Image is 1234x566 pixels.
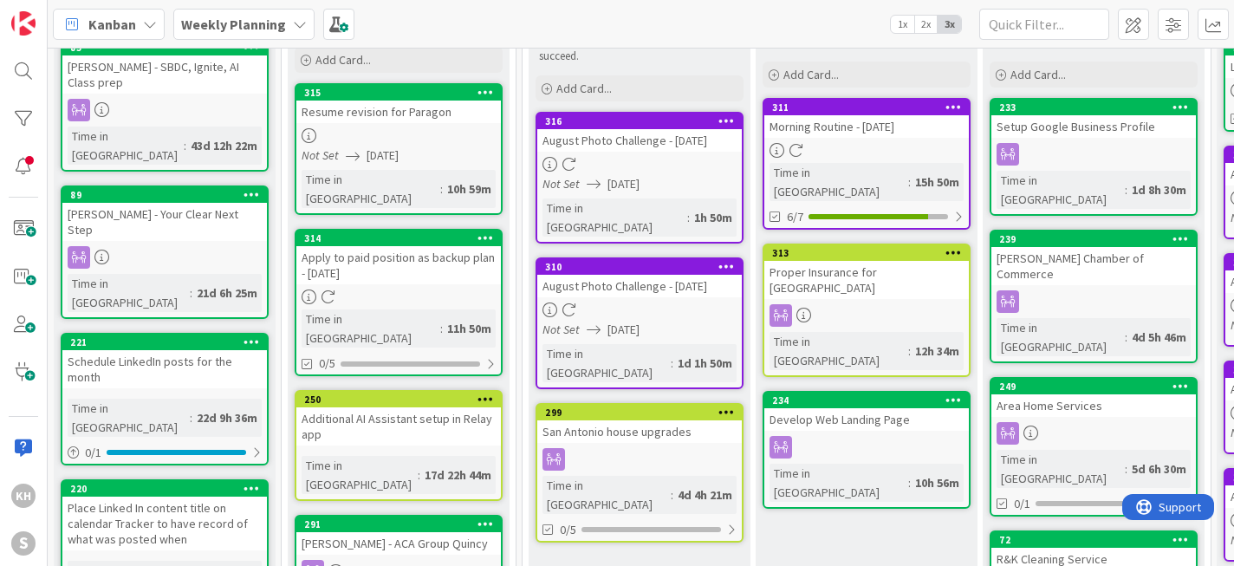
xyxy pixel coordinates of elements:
div: 249 [999,381,1196,393]
a: 239[PERSON_NAME] Chamber of CommerceTime in [GEOGRAPHIC_DATA]:4d 5h 46m [990,230,1198,363]
span: : [908,172,911,192]
span: 3x [938,16,961,33]
div: 316 [545,115,742,127]
span: : [908,473,911,492]
a: 221Schedule LinkedIn posts for the monthTime in [GEOGRAPHIC_DATA]:22d 9h 36m0/1 [61,333,269,465]
div: Time in [GEOGRAPHIC_DATA] [302,456,418,494]
div: 250 [296,392,501,407]
div: Resume revision for Paragon [296,101,501,123]
span: : [687,208,690,227]
div: 311 [764,100,969,115]
div: Apply to paid position as backup plan - [DATE] [296,246,501,284]
span: : [671,354,673,373]
div: 316 [537,114,742,129]
div: 221 [70,336,267,348]
div: 85[PERSON_NAME] - SBDC, Ignite, AI Class prep [62,40,267,94]
div: 315Resume revision for Paragon [296,85,501,123]
div: 0/1 [62,442,267,464]
div: Place Linked In content title on calendar Tracker to have record of what was posted when [62,497,267,550]
div: Additional AI Assistant setup in Relay app [296,407,501,446]
div: 1d 8h 30m [1127,180,1191,199]
div: [PERSON_NAME] - ACA Group Quincy [296,532,501,555]
div: Time in [GEOGRAPHIC_DATA] [542,344,671,382]
div: 4d 4h 21m [673,485,737,504]
div: Time in [GEOGRAPHIC_DATA] [997,318,1125,356]
span: 0 / 1 [85,444,101,462]
span: Kanban [88,14,136,35]
div: 299San Antonio house upgrades [537,405,742,443]
span: : [190,283,192,303]
div: 313Proper Insurance for [GEOGRAPHIC_DATA] [764,245,969,299]
div: 239[PERSON_NAME] Chamber of Commerce [991,231,1196,285]
a: 310August Photo Challenge - [DATE]Not Set[DATE]Time in [GEOGRAPHIC_DATA]:1d 1h 50m [536,257,744,389]
div: 314Apply to paid position as backup plan - [DATE] [296,231,501,284]
div: Time in [GEOGRAPHIC_DATA] [542,476,671,514]
div: [PERSON_NAME] Chamber of Commerce [991,247,1196,285]
div: 1d 1h 50m [673,354,737,373]
i: Not Set [542,322,580,337]
div: Time in [GEOGRAPHIC_DATA] [68,399,190,437]
span: 0/5 [319,355,335,373]
div: 15h 50m [911,172,964,192]
div: 12h 34m [911,342,964,361]
span: : [190,408,192,427]
a: 299San Antonio house upgradesTime in [GEOGRAPHIC_DATA]:4d 4h 21m0/5 [536,403,744,543]
input: Quick Filter... [979,9,1109,40]
span: : [440,179,443,198]
div: 234 [764,393,969,408]
span: 2x [914,16,938,33]
div: 17d 22h 44m [420,465,496,485]
a: 89[PERSON_NAME] - Your Clear Next StepTime in [GEOGRAPHIC_DATA]:21d 6h 25m [61,185,269,319]
div: 250Additional AI Assistant setup in Relay app [296,392,501,446]
div: Time in [GEOGRAPHIC_DATA] [302,309,440,348]
div: Time in [GEOGRAPHIC_DATA] [997,450,1125,488]
div: 220 [62,481,267,497]
span: 6/7 [787,208,803,226]
div: Develop Web Landing Page [764,408,969,431]
a: 314Apply to paid position as backup plan - [DATE]Time in [GEOGRAPHIC_DATA]:11h 50m0/5 [295,229,503,376]
i: Not Set [542,176,580,192]
div: 233Setup Google Business Profile [991,100,1196,138]
div: Time in [GEOGRAPHIC_DATA] [302,170,440,208]
div: Setup Google Business Profile [991,115,1196,138]
div: 234 [772,394,969,407]
div: 250 [304,394,501,406]
div: Area Home Services [991,394,1196,417]
div: 239 [999,233,1196,245]
div: 4d 5h 46m [1127,328,1191,347]
div: Time in [GEOGRAPHIC_DATA] [770,464,908,502]
div: Time in [GEOGRAPHIC_DATA] [770,163,908,201]
div: 313 [764,245,969,261]
b: Weekly Planning [181,16,286,33]
div: 72 [999,534,1196,546]
div: 233 [999,101,1196,114]
div: 299 [537,405,742,420]
div: [PERSON_NAME] - Your Clear Next Step [62,203,267,241]
div: 310August Photo Challenge - [DATE] [537,259,742,297]
div: 89[PERSON_NAME] - Your Clear Next Step [62,187,267,241]
div: August Photo Challenge - [DATE] [537,275,742,297]
div: 310 [545,261,742,273]
div: 239 [991,231,1196,247]
span: Add Card... [315,52,371,68]
div: 311Morning Routine - [DATE] [764,100,969,138]
div: 249 [991,379,1196,394]
a: 313Proper Insurance for [GEOGRAPHIC_DATA]Time in [GEOGRAPHIC_DATA]:12h 34m [763,244,971,377]
div: 220Place Linked In content title on calendar Tracker to have record of what was posted when [62,481,267,550]
div: S [11,531,36,556]
div: Time in [GEOGRAPHIC_DATA] [770,332,908,370]
div: 22d 9h 36m [192,408,262,427]
span: : [908,342,911,361]
span: 0/1 [1014,495,1030,513]
a: 233Setup Google Business ProfileTime in [GEOGRAPHIC_DATA]:1d 8h 30m [990,98,1198,216]
div: 10h 59m [443,179,496,198]
div: [PERSON_NAME] - SBDC, Ignite, AI Class prep [62,55,267,94]
div: KH [11,484,36,508]
a: 234Develop Web Landing PageTime in [GEOGRAPHIC_DATA]:10h 56m [763,391,971,509]
div: 1h 50m [690,208,737,227]
span: : [671,485,673,504]
div: 314 [304,232,501,244]
div: Time in [GEOGRAPHIC_DATA] [68,127,184,165]
span: : [440,319,443,338]
span: : [418,465,420,485]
